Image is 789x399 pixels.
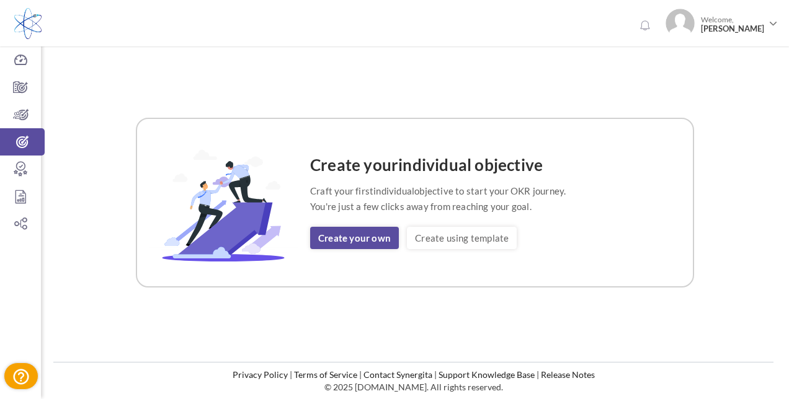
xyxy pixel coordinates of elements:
[398,155,543,175] span: individual objective
[537,369,539,381] li: |
[359,369,362,381] li: |
[310,183,566,214] p: Craft your first objective to start your OKR journey. You're just a few clicks away from reaching...
[635,16,654,36] a: Notifications
[439,369,535,380] a: Support Knowledge Base
[373,185,414,196] span: individual
[14,8,42,39] img: Logo
[310,156,566,174] h4: Create your
[661,4,783,40] a: Photo Welcome,[PERSON_NAME]
[53,381,773,393] p: © 2025 [DOMAIN_NAME]. All rights reserved.
[294,369,357,380] a: Terms of Service
[290,369,292,381] li: |
[407,227,517,249] a: Create using template
[363,369,432,380] a: Contact Synergita
[233,369,288,380] a: Privacy Policy
[541,369,595,380] a: Release Notes
[701,24,764,33] span: [PERSON_NAME]
[310,227,399,249] a: Create your own
[149,144,298,261] img: OKR-Template-Image.svg
[666,9,695,38] img: Photo
[434,369,437,381] li: |
[695,9,767,40] span: Welcome,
